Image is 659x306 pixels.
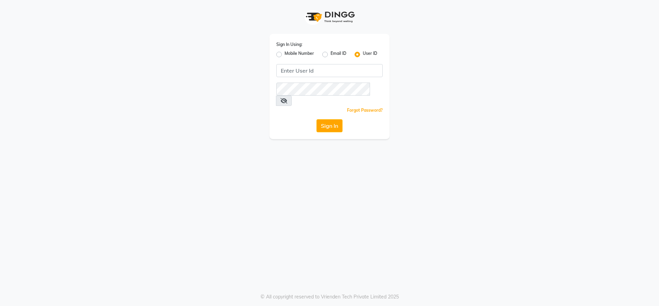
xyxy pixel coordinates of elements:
label: Mobile Number [285,50,314,59]
img: logo1.svg [302,7,357,27]
button: Sign In [316,119,343,132]
a: Forgot Password? [347,108,383,113]
label: Sign In Using: [276,41,302,48]
label: Email ID [331,50,346,59]
input: Username [276,83,370,96]
label: User ID [363,50,377,59]
input: Username [276,64,383,77]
